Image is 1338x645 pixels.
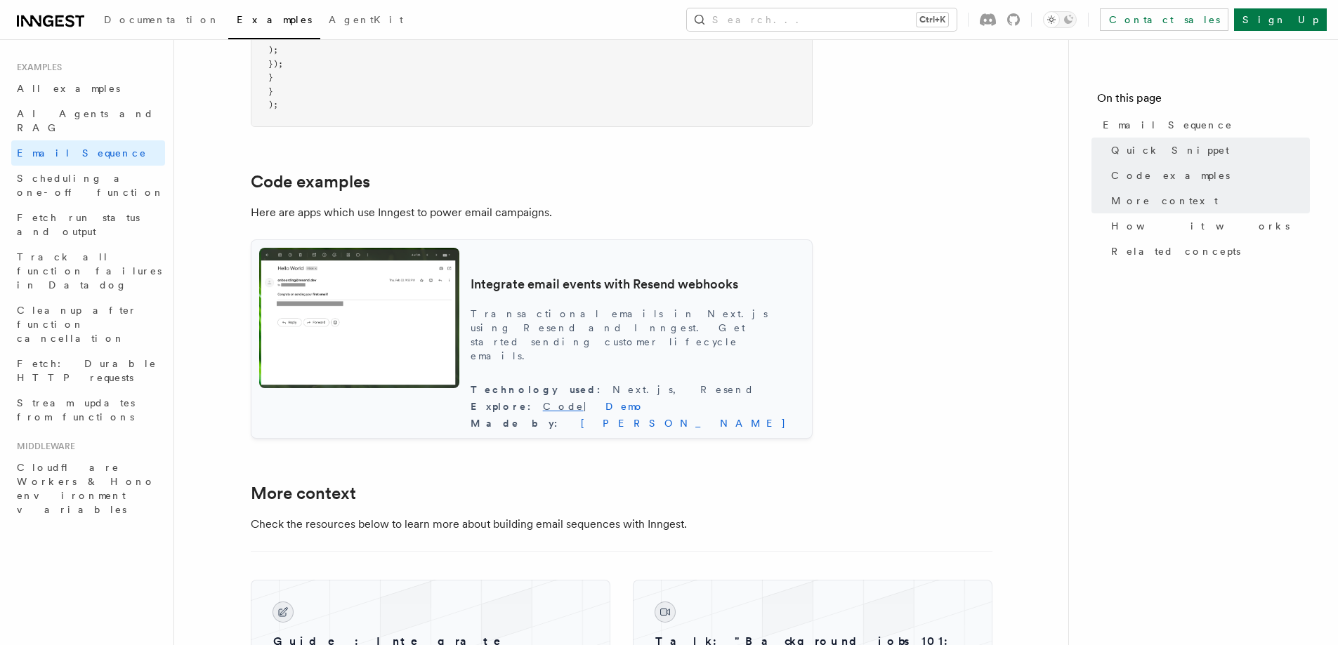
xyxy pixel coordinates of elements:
[251,203,813,222] p: Here are apps which use Inngest to power email campaigns.
[268,32,278,41] span: </
[17,397,135,423] span: Stream updates from functions
[11,298,165,351] a: Cleanup after function cancellation
[1100,8,1228,31] a: Contact sales
[17,358,157,383] span: Fetch: Durable HTTP requests
[471,383,804,397] div: Next.js, Resend
[268,72,273,82] span: }
[17,251,162,291] span: Track all function failures in Datadog
[1106,213,1310,239] a: How it works
[11,351,165,390] a: Fetch: Durable HTTP requests
[11,140,165,166] a: Email Sequence
[268,100,278,109] span: );
[471,276,804,293] h3: Integrate email events with Resend webhooks
[1106,138,1310,163] a: Quick Snippet
[251,484,356,503] a: More context
[471,384,612,395] span: Technology used :
[11,455,165,522] a: Cloudflare Workers & Hono environment variables
[1106,239,1310,264] a: Related concepts
[543,401,584,412] a: Code
[237,14,312,25] span: Examples
[17,108,154,133] span: AI Agents and RAG
[251,172,370,192] a: Code examples
[471,401,543,412] span: Explore :
[17,173,164,198] span: Scheduling a one-off function
[1103,118,1233,132] span: Email Sequence
[251,514,813,534] p: Check the resources below to learn more about building email sequences with Inngest.
[278,32,288,41] span: h1
[11,244,165,298] a: Track all function failures in Datadog
[17,212,140,237] span: Fetch run status and output
[1111,168,1230,182] span: Code examples
[11,76,165,101] a: All examples
[11,390,165,430] a: Stream updates from functions
[268,86,273,96] span: }
[268,45,278,55] span: );
[259,248,459,388] img: Integrate email events with Resend webhooks
[917,13,948,27] kbd: Ctrl+K
[11,166,165,205] a: Scheduling a one-off function
[1097,90,1310,112] h4: On this page
[288,32,293,41] span: >
[11,101,165,140] a: AI Agents and RAG
[96,4,228,38] a: Documentation
[17,305,137,344] span: Cleanup after function cancellation
[471,418,570,429] span: Made by :
[687,8,957,31] button: Search...Ctrl+K
[471,399,804,413] div: |
[570,418,787,429] a: [PERSON_NAME]
[104,14,220,25] span: Documentation
[1111,219,1290,233] span: How it works
[17,462,155,515] span: Cloudflare Workers & Hono environment variables
[1111,194,1218,208] span: More context
[320,4,412,38] a: AgentKit
[1111,143,1229,157] span: Quick Snippet
[11,205,165,244] a: Fetch run status and output
[1111,244,1240,258] span: Related concepts
[11,62,62,73] span: Examples
[17,147,147,159] span: Email Sequence
[329,14,403,25] span: AgentKit
[11,441,75,452] span: Middleware
[1097,112,1310,138] a: Email Sequence
[1234,8,1327,31] a: Sign Up
[1106,188,1310,213] a: More context
[605,401,645,412] a: Demo
[228,4,320,39] a: Examples
[17,83,120,94] span: All examples
[471,307,804,363] p: Transactional emails in Next.js using Resend and Inngest. Get started sending customer lifecycle ...
[1043,11,1077,28] button: Toggle dark mode
[268,59,283,69] span: });
[1106,163,1310,188] a: Code examples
